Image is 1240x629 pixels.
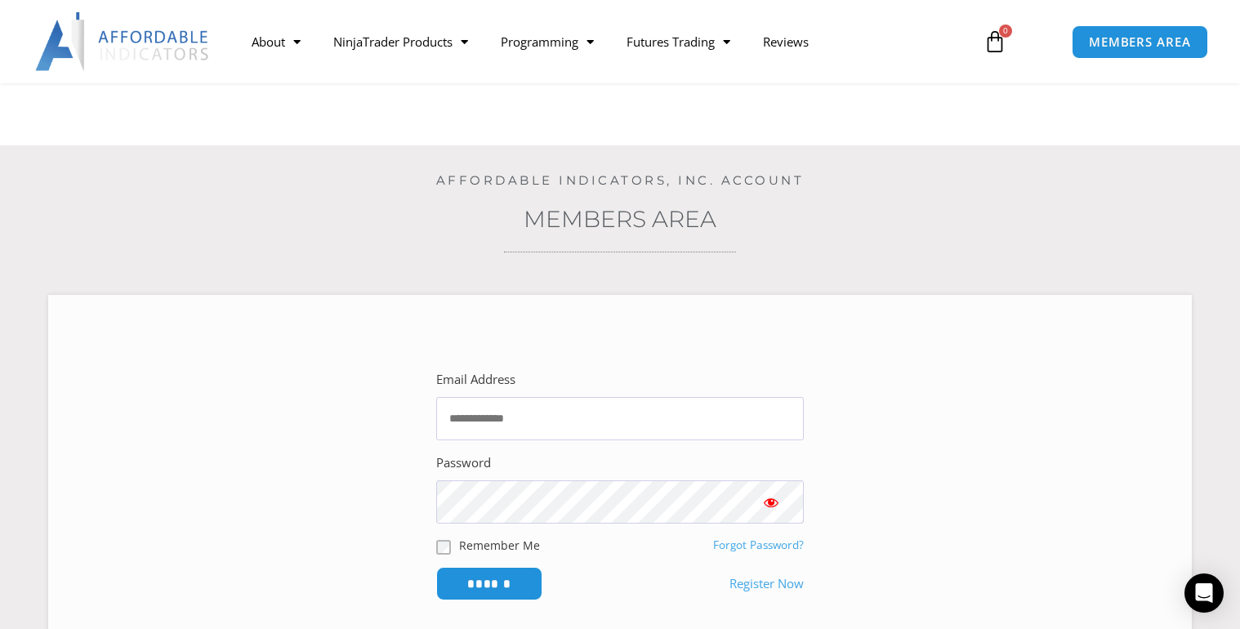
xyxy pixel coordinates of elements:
a: 0 [959,18,1031,65]
nav: Menu [235,23,967,60]
span: 0 [999,25,1012,38]
a: Futures Trading [610,23,747,60]
button: Show password [738,480,804,524]
a: Affordable Indicators, Inc. Account [436,172,805,188]
a: Programming [484,23,610,60]
label: Password [436,452,491,475]
label: Remember Me [459,537,540,554]
span: MEMBERS AREA [1089,36,1191,48]
a: Forgot Password? [713,538,804,552]
img: LogoAI | Affordable Indicators – NinjaTrader [35,12,211,71]
a: NinjaTrader Products [317,23,484,60]
label: Email Address [436,368,515,391]
div: Open Intercom Messenger [1184,573,1224,613]
a: MEMBERS AREA [1072,25,1208,59]
a: Members Area [524,205,716,233]
a: Reviews [747,23,825,60]
a: Register Now [729,573,804,596]
a: About [235,23,317,60]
